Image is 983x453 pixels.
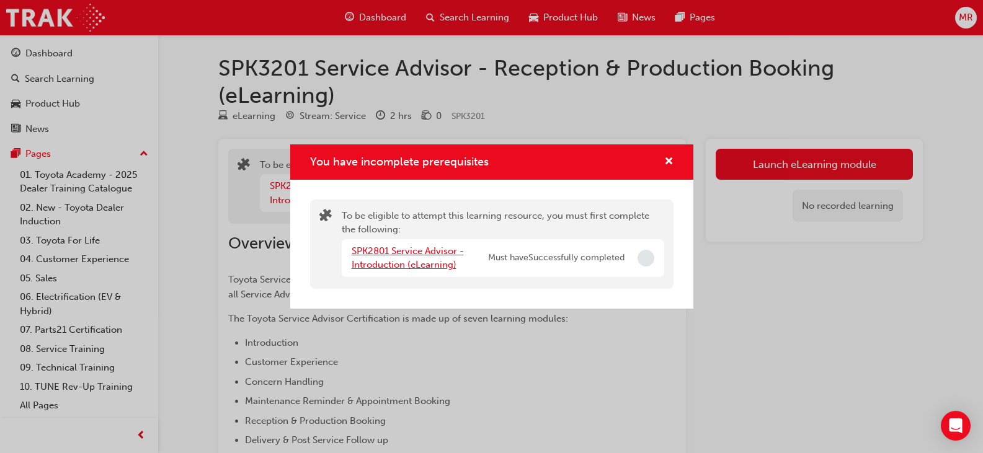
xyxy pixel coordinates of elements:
[290,144,693,309] div: You have incomplete prerequisites
[664,154,674,170] button: cross-icon
[638,250,654,266] span: Incomplete
[352,245,464,271] a: SPK2801 Service Advisor - Introduction (eLearning)
[664,157,674,168] span: cross-icon
[310,155,489,169] span: You have incomplete prerequisites
[488,251,625,265] span: Must have Successfully completed
[941,411,971,441] div: Open Intercom Messenger
[319,210,332,224] span: puzzle-icon
[342,209,664,279] div: To be eligible to attempt this learning resource, you must first complete the following:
